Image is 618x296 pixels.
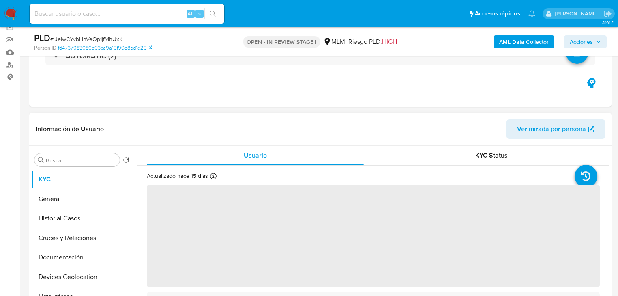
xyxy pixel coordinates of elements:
[198,10,201,17] span: s
[31,209,133,228] button: Historial Casos
[58,44,152,52] a: fd4737983086e03ca9a19f90d8bd1e29
[187,10,194,17] span: Alt
[602,19,614,26] span: 3.161.2
[46,157,116,164] input: Buscar
[517,119,586,139] span: Ver mirada por persona
[499,35,549,48] b: AML Data Collector
[36,125,104,133] h1: Información de Usuario
[475,151,508,160] span: KYC Status
[123,157,129,166] button: Volver al orden por defecto
[323,37,345,46] div: MLM
[475,9,520,18] span: Accesos rápidos
[147,172,208,180] p: Actualizado hace 15 días
[31,248,133,267] button: Documentación
[66,52,116,60] h3: AUTOMATIC (2)
[147,185,600,287] span: ‌
[50,35,122,43] span: # iJelwCYvbLIhVeOp1jfMhUxK
[603,9,612,18] a: Salir
[31,228,133,248] button: Cruces y Relaciones
[555,10,601,17] p: michelleangelica.rodriguez@mercadolibre.com.mx
[38,157,44,163] button: Buscar
[34,44,56,52] b: Person ID
[506,119,605,139] button: Ver mirada por persona
[570,35,593,48] span: Acciones
[30,9,224,19] input: Buscar usuario o caso...
[528,10,535,17] a: Notificaciones
[34,31,50,44] b: PLD
[31,267,133,287] button: Devices Geolocation
[348,37,397,46] span: Riesgo PLD:
[31,189,133,209] button: General
[204,8,221,19] button: search-icon
[244,151,267,160] span: Usuario
[243,36,320,48] p: OPEN - IN REVIEW STAGE I
[494,35,554,48] button: AML Data Collector
[564,35,607,48] button: Acciones
[382,37,397,46] span: HIGH
[31,170,133,189] button: KYC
